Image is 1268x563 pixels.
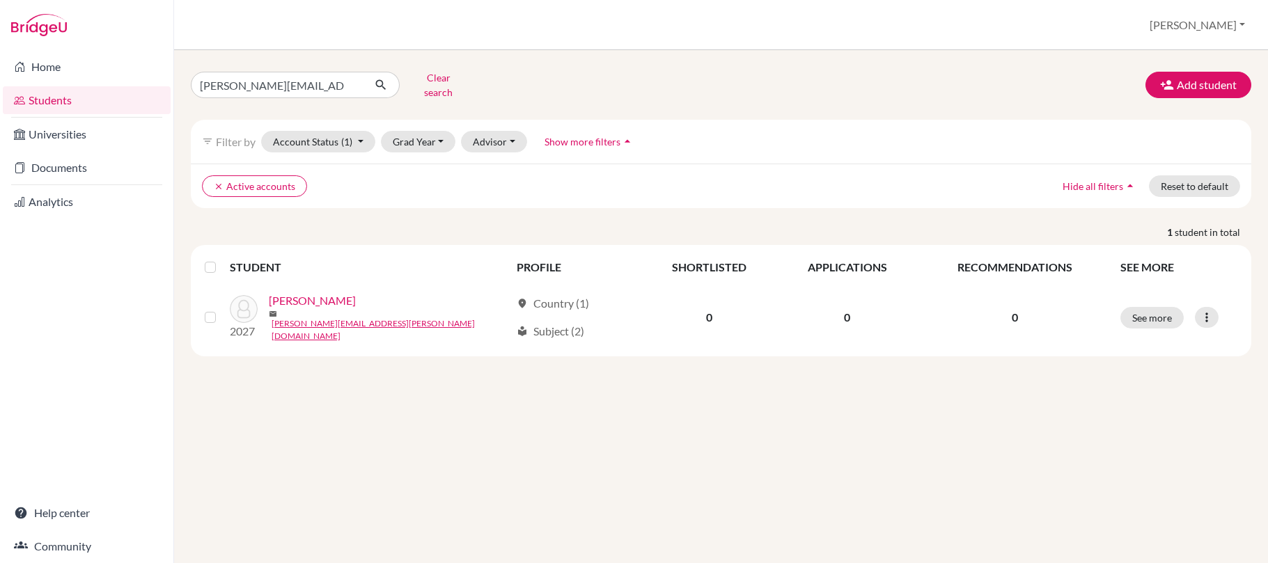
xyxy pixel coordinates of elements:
span: Filter by [216,135,256,148]
button: [PERSON_NAME] [1143,12,1251,38]
button: clearActive accounts [202,175,307,197]
a: Students [3,86,171,114]
input: Find student by name... [191,72,363,98]
span: (1) [341,136,352,148]
a: Home [3,53,171,81]
img: Hwang, Natalie [230,295,258,323]
a: Documents [3,154,171,182]
div: Country (1) [517,295,589,312]
td: 0 [776,284,918,351]
button: See more [1120,307,1184,328]
a: Help center [3,499,171,527]
i: clear [214,182,224,191]
span: Show more filters [545,136,620,148]
img: Bridge-U [11,14,67,36]
a: Community [3,532,171,560]
th: STUDENT [230,251,508,284]
span: local_library [517,326,528,337]
td: 0 [642,284,776,351]
a: [PERSON_NAME][EMAIL_ADDRESS][PERSON_NAME][DOMAIN_NAME] [272,317,510,342]
i: arrow_drop_up [620,134,634,148]
th: APPLICATIONS [776,251,918,284]
button: Advisor [461,131,527,152]
span: Hide all filters [1063,180,1123,192]
i: filter_list [202,136,213,147]
strong: 1 [1167,225,1175,239]
button: Reset to default [1149,175,1240,197]
th: PROFILE [508,251,642,284]
div: Subject (2) [517,323,584,340]
button: Show more filtersarrow_drop_up [533,131,646,152]
i: arrow_drop_up [1123,179,1137,193]
th: SEE MORE [1112,251,1246,284]
button: Account Status(1) [261,131,375,152]
button: Hide all filtersarrow_drop_up [1051,175,1149,197]
a: [PERSON_NAME] [269,292,356,309]
span: student in total [1175,225,1251,239]
a: Universities [3,120,171,148]
button: Clear search [400,67,477,103]
button: Grad Year [381,131,456,152]
a: Analytics [3,188,171,216]
span: mail [269,310,277,318]
span: location_on [517,298,528,309]
p: 0 [926,309,1104,326]
p: 2027 [230,323,258,340]
th: RECOMMENDATIONS [918,251,1112,284]
button: Add student [1145,72,1251,98]
th: SHORTLISTED [642,251,776,284]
